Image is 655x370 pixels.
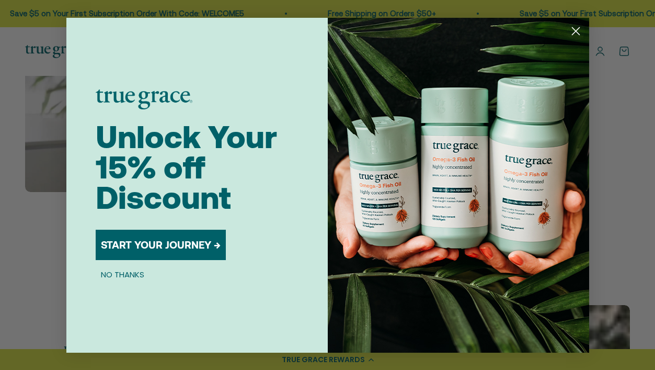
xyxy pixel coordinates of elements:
[96,230,226,260] button: START YOUR JOURNEY →
[96,268,150,281] button: NO THANKS
[567,22,585,40] button: Close dialog
[96,119,277,216] span: Unlock Your 15% off Discount
[328,18,589,353] img: 098727d5-50f8-4f9b-9554-844bb8da1403.jpeg
[96,89,192,109] img: logo placeholder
